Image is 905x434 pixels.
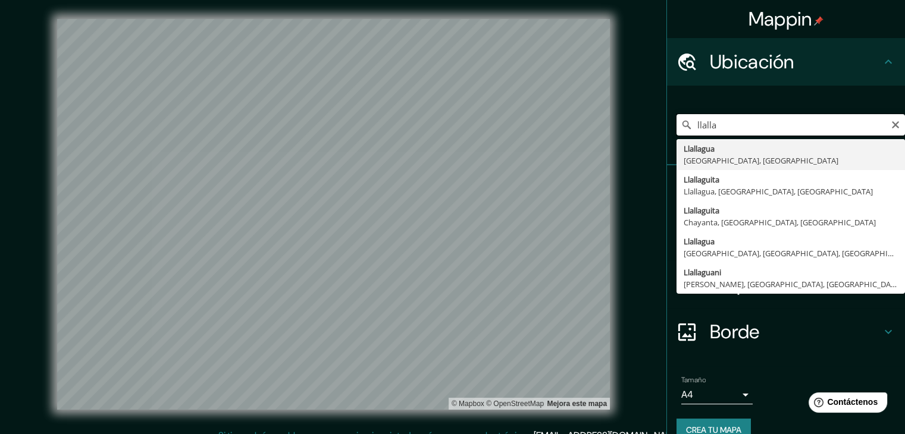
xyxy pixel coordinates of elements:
font: Llallagua [684,236,715,247]
font: Borde [710,319,760,344]
div: Borde [667,308,905,356]
input: Elige tu ciudad o zona [677,114,905,136]
a: Mapa de calles abierto [486,400,544,408]
font: Llallaguita [684,205,719,216]
font: Llallaguita [684,174,719,185]
div: Patas [667,165,905,213]
a: Map feedback [547,400,607,408]
font: Chayanta, [GEOGRAPHIC_DATA], [GEOGRAPHIC_DATA] [684,217,876,228]
iframe: Lanzador de widgets de ayuda [799,388,892,421]
font: Mappin [749,7,812,32]
font: © OpenStreetMap [486,400,544,408]
font: Llallagua [684,143,715,154]
div: A4 [681,385,753,404]
div: Ubicación [667,38,905,86]
font: Llallagua, [GEOGRAPHIC_DATA], [GEOGRAPHIC_DATA] [684,186,873,197]
font: © Mapbox [452,400,484,408]
font: Tamaño [681,375,706,385]
img: pin-icon.png [814,16,823,26]
font: A4 [681,388,693,401]
div: Estilo [667,213,905,260]
canvas: Mapa [57,19,610,410]
a: Mapbox [452,400,484,408]
font: Ubicación [710,49,794,74]
font: [GEOGRAPHIC_DATA], [GEOGRAPHIC_DATA] [684,155,838,166]
font: [PERSON_NAME], [GEOGRAPHIC_DATA], [GEOGRAPHIC_DATA] [684,279,902,290]
div: Disposición [667,260,905,308]
font: Mejora este mapa [547,400,607,408]
button: Claro [891,118,900,130]
font: Llallaguani [684,267,721,278]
